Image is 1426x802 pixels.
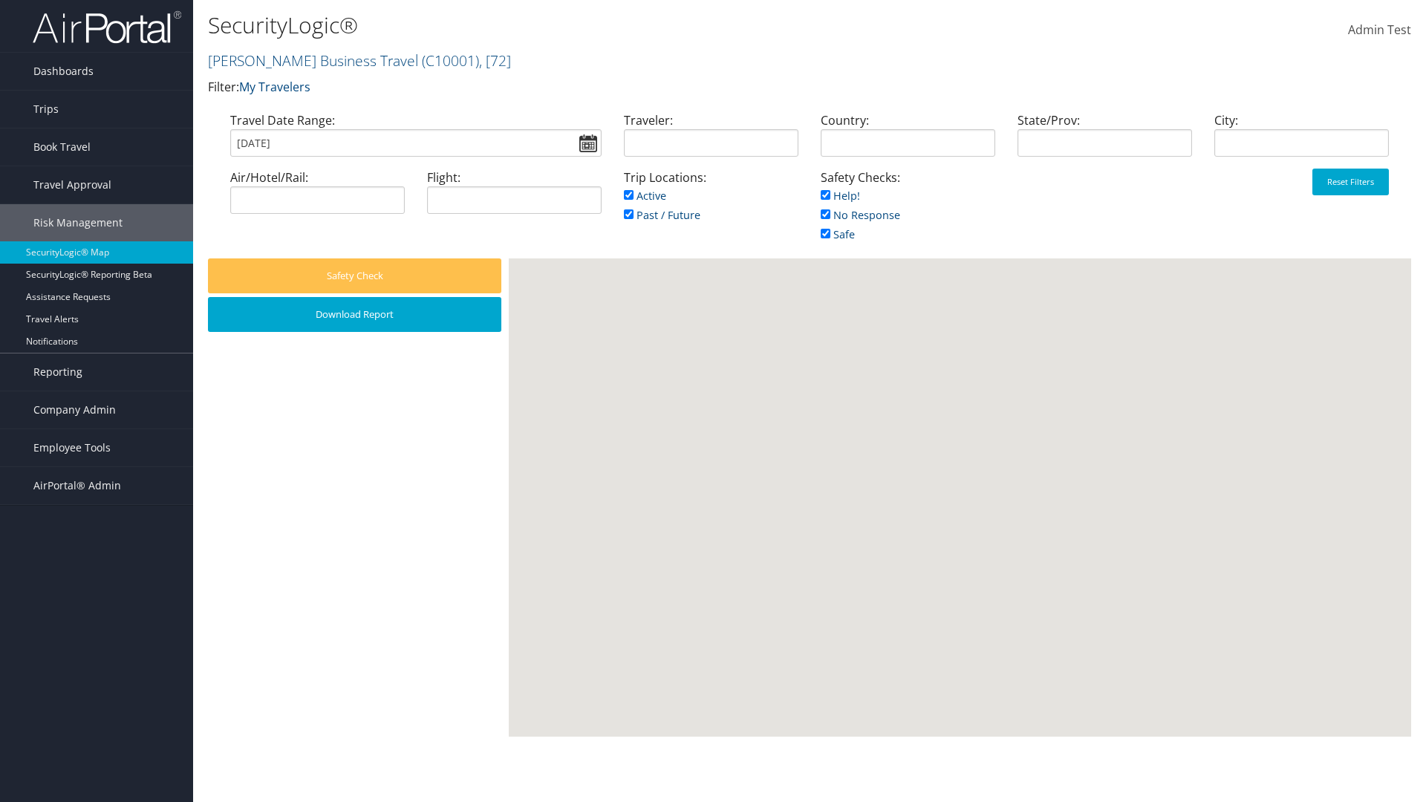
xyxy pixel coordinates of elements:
[1348,22,1411,38] span: Admin Test
[33,353,82,391] span: Reporting
[33,166,111,203] span: Travel Approval
[1312,169,1389,195] button: Reset Filters
[613,169,810,239] div: Trip Locations:
[810,169,1006,258] div: Safety Checks:
[208,297,501,332] button: Download Report
[613,111,810,169] div: Traveler:
[33,53,94,90] span: Dashboards
[821,189,860,203] a: Help!
[208,78,1010,97] p: Filter:
[33,91,59,128] span: Trips
[208,50,511,71] a: [PERSON_NAME] Business Travel
[33,429,111,466] span: Employee Tools
[821,227,855,241] a: Safe
[33,204,123,241] span: Risk Management
[1006,111,1203,169] div: State/Prov:
[416,169,613,226] div: Flight:
[422,50,479,71] span: ( C10001 )
[821,208,900,222] a: No Response
[33,10,181,45] img: airportal-logo.png
[219,111,613,169] div: Travel Date Range:
[239,79,310,95] a: My Travelers
[479,50,511,71] span: , [ 72 ]
[219,169,416,226] div: Air/Hotel/Rail:
[33,391,116,428] span: Company Admin
[208,258,501,293] button: Safety Check
[624,189,666,203] a: Active
[624,208,700,222] a: Past / Future
[33,128,91,166] span: Book Travel
[208,10,1010,41] h1: SecurityLogic®
[33,467,121,504] span: AirPortal® Admin
[1348,7,1411,53] a: Admin Test
[1203,111,1400,169] div: City:
[810,111,1006,169] div: Country:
